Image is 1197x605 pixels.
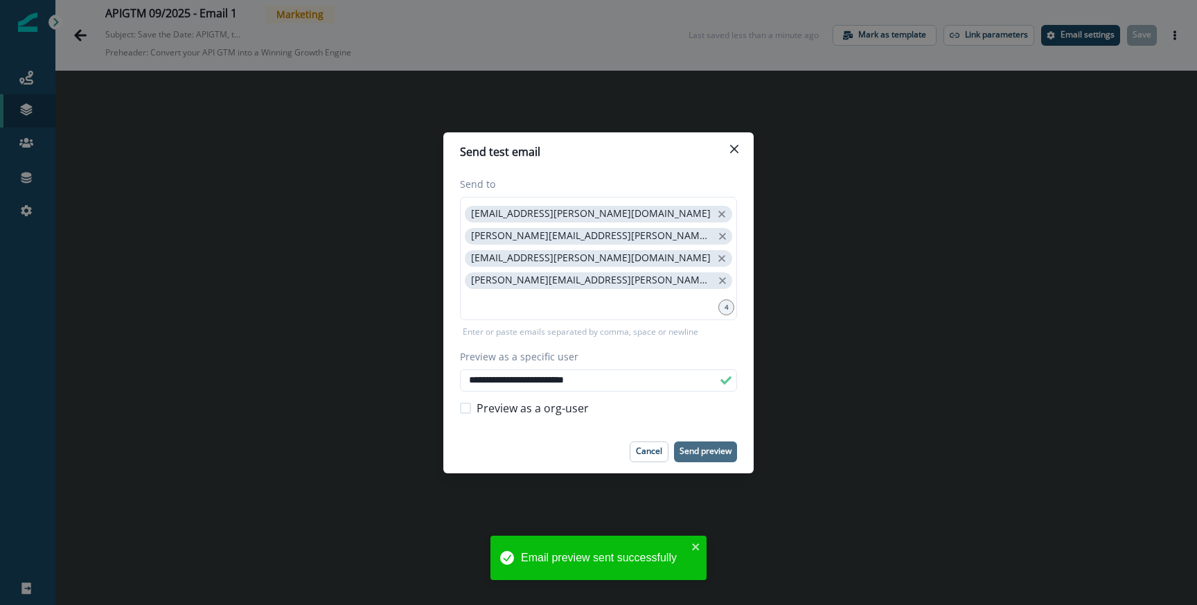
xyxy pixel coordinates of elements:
p: [EMAIL_ADDRESS][PERSON_NAME][DOMAIN_NAME] [471,252,711,264]
button: close [715,207,729,221]
label: Send to [460,177,729,191]
p: [PERSON_NAME][EMAIL_ADDRESS][PERSON_NAME][DOMAIN_NAME] [471,230,712,242]
button: Cancel [630,441,668,462]
p: [PERSON_NAME][EMAIL_ADDRESS][PERSON_NAME][DOMAIN_NAME] [471,274,712,286]
button: close [715,252,729,265]
span: Preview as a org-user [477,400,589,417]
p: Send test email [460,143,540,160]
button: close [716,274,729,288]
p: Enter or paste emails separated by comma, space or newline [460,326,701,338]
label: Preview as a specific user [460,349,729,364]
div: Email preview sent successfully [521,550,687,566]
p: Send preview [680,446,731,456]
button: close [691,541,701,552]
button: close [716,229,729,243]
p: [EMAIL_ADDRESS][PERSON_NAME][DOMAIN_NAME] [471,208,711,220]
button: Send preview [674,441,737,462]
div: 4 [718,299,734,315]
button: Close [723,138,745,160]
p: Cancel [636,446,662,456]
